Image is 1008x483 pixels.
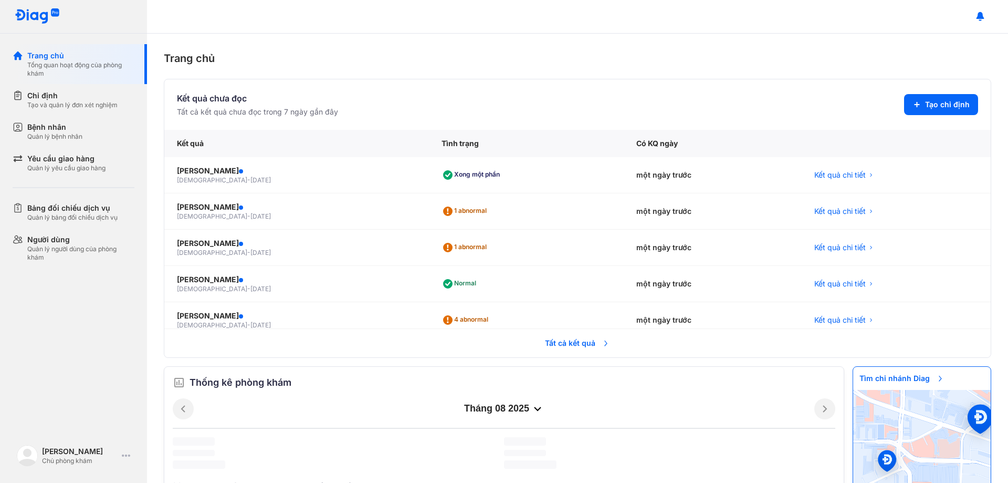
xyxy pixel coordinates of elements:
span: Thống kê phòng khám [190,375,291,390]
div: [PERSON_NAME] [177,274,416,285]
div: [PERSON_NAME] [177,238,416,249]
div: Quản lý bệnh nhân [27,132,82,141]
div: Tạo và quản lý đơn xét nghiệm [27,101,118,109]
span: - [247,321,250,329]
div: [PERSON_NAME] [42,446,118,457]
div: [PERSON_NAME] [177,311,416,321]
div: Xong một phần [442,167,504,183]
span: Kết quả chi tiết [814,170,866,180]
span: - [247,212,250,220]
div: Bệnh nhân [27,122,82,132]
span: Kết quả chi tiết [814,242,866,253]
div: Kết quả [164,130,429,157]
span: - [247,249,250,256]
div: một ngày trước [624,230,802,266]
div: 1 abnormal [442,203,491,220]
div: Quản lý bảng đối chiếu dịch vụ [27,213,118,222]
span: [DEMOGRAPHIC_DATA] [177,285,247,293]
div: một ngày trước [624,266,802,302]
div: một ngày trước [624,157,802,193]
div: Người dùng [27,234,134,245]
span: Kết quả chi tiết [814,206,866,217]
span: [DEMOGRAPHIC_DATA] [177,321,247,329]
div: Normal [442,275,480,292]
div: một ngày trước [624,302,802,338]
div: Trang chủ [27,50,134,61]
span: - [247,176,250,184]
div: Trang chủ [164,50,991,66]
div: 1 abnormal [442,239,491,256]
span: [DATE] [250,176,271,184]
span: [DEMOGRAPHIC_DATA] [177,176,247,184]
div: Bảng đối chiếu dịch vụ [27,203,118,213]
span: ‌ [173,437,215,446]
div: Tất cả kết quả chưa đọc trong 7 ngày gần đây [177,107,338,117]
span: Tất cả kết quả [539,332,616,355]
span: Kết quả chi tiết [814,315,866,325]
div: Chỉ định [27,90,118,101]
img: logo [17,445,38,466]
span: Tạo chỉ định [925,99,970,110]
img: logo [15,8,60,25]
div: Quản lý yêu cầu giao hàng [27,164,106,172]
span: [DATE] [250,249,271,256]
div: Có KQ ngày [624,130,802,157]
span: ‌ [504,437,546,446]
div: Yêu cầu giao hàng [27,153,106,164]
div: một ngày trước [624,193,802,230]
span: [DATE] [250,321,271,329]
span: [DEMOGRAPHIC_DATA] [177,212,247,220]
div: Quản lý người dùng của phòng khám [27,245,134,262]
div: Kết quả chưa đọc [177,92,338,105]
span: [DEMOGRAPHIC_DATA] [177,249,247,256]
div: Tổng quan hoạt động của phòng khám [27,61,134,78]
span: - [247,285,250,293]
span: ‌ [504,450,546,456]
div: [PERSON_NAME] [177,202,416,212]
img: order.5a6da16c.svg [173,376,185,389]
div: Chủ phòng khám [42,457,118,465]
span: [DATE] [250,285,271,293]
span: ‌ [173,460,225,469]
span: Tìm chi nhánh Diag [853,367,951,390]
button: Tạo chỉ định [904,94,978,115]
div: 4 abnormal [442,312,492,328]
span: ‌ [173,450,215,456]
span: ‌ [504,460,556,469]
span: [DATE] [250,212,271,220]
div: [PERSON_NAME] [177,166,416,176]
span: Kết quả chi tiết [814,279,866,289]
div: tháng 08 2025 [194,403,814,415]
div: Tình trạng [429,130,624,157]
